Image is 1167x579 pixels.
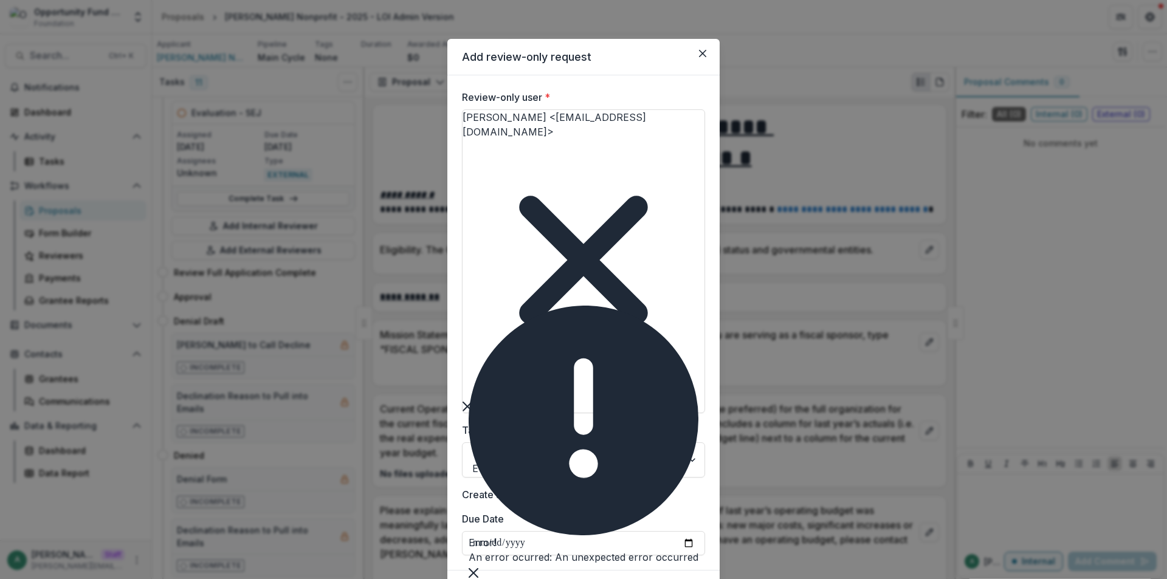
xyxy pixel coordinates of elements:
[693,44,712,63] button: Close
[462,512,698,526] label: Due Date
[463,139,704,381] div: Remove Lucy Fey <lucyjfey@gmail.com>
[462,423,698,437] label: Task template
[463,398,472,413] div: Clear selected options
[462,90,698,104] label: Review-only user
[463,111,646,138] span: [PERSON_NAME] <[EMAIL_ADDRESS][DOMAIN_NAME]>
[472,461,611,476] div: Evaluation - SEJ
[447,39,720,75] header: Add review-only request
[462,487,641,502] label: Create a unique task for each reviewer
